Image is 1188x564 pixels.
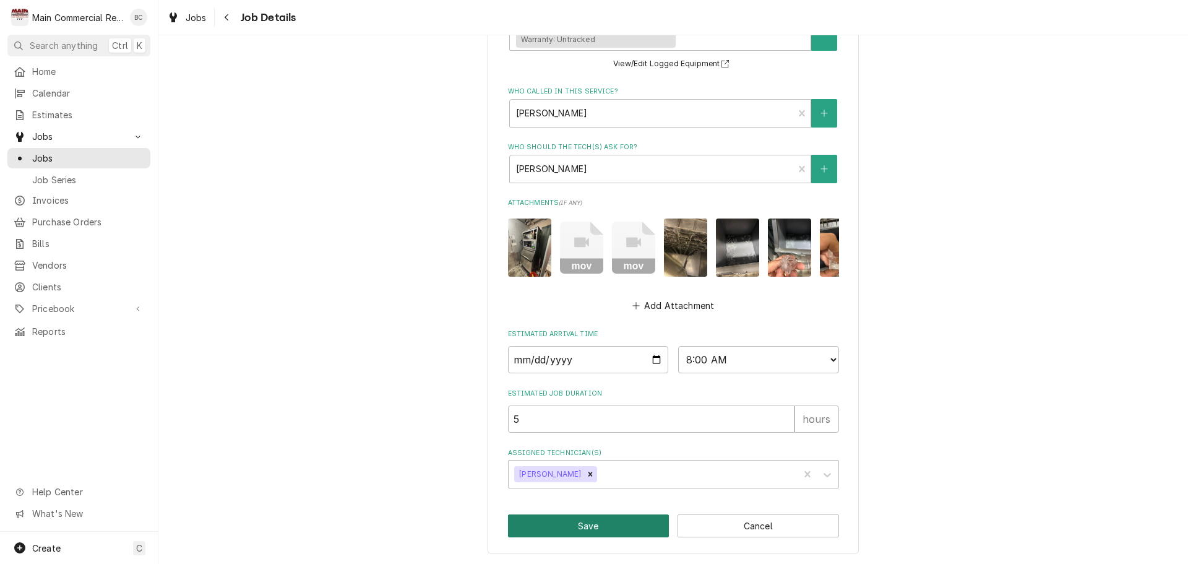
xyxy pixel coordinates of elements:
a: Go to Jobs [7,126,150,147]
button: Save [508,514,669,537]
select: Time Select [678,346,839,373]
input: Date [508,346,669,373]
div: Assigned Technician(s) [508,448,839,488]
div: Estimated Arrival Time [508,329,839,373]
span: K [137,39,142,52]
a: Bills [7,233,150,254]
span: Pricebook [32,302,126,315]
span: Bills [32,237,144,250]
div: Button Group Row [508,514,839,537]
button: Search anythingCtrlK [7,35,150,56]
a: Calendar [7,83,150,103]
img: 6pvc81zhRpmFOxWTZNry [508,219,551,276]
span: C [136,542,142,555]
svg: Create New Contact [820,165,828,173]
div: Estimated Job Duration [508,389,839,433]
a: Invoices [7,190,150,210]
img: Bp6S3IoESRiVppVEPf0j [664,219,707,276]
button: Cancel [678,514,839,537]
div: hours [794,406,839,433]
label: Who should the tech(s) ask for? [508,142,839,152]
img: TZUHmewuQrGIFn6eDAJk [820,219,863,276]
span: Home [32,65,144,78]
div: Remove Mike Marchese [583,466,597,482]
div: Attachments [508,198,839,314]
a: Go to Help Center [7,482,150,502]
a: Go to What's New [7,503,150,524]
span: Ctrl [112,39,128,52]
span: ( if any ) [559,199,582,206]
button: Create New Contact [811,155,837,183]
svg: Create New Contact [820,109,828,118]
span: What's New [32,507,143,520]
div: Button Group [508,514,839,537]
span: Reports [32,325,144,338]
img: tzkqIj9KTSmgnE8r9HHL [716,219,759,276]
span: Jobs [186,11,207,24]
div: Main Commercial Refrigeration Service's Avatar [11,9,28,26]
button: mov [560,219,603,276]
a: Home [7,61,150,82]
button: View/Edit Logged Equipment [611,56,735,72]
div: Who called in this service? [508,87,839,127]
a: Purchase Orders [7,212,150,232]
span: Invoices [32,194,144,207]
a: Estimates [7,105,150,125]
label: Who called in this service? [508,87,839,97]
span: Purchase Orders [32,215,144,228]
a: Jobs [7,148,150,168]
a: Clients [7,277,150,297]
button: Create New Contact [811,99,837,128]
div: Bookkeeper Main Commercial's Avatar [130,9,147,26]
button: Navigate back [217,7,237,27]
a: Vendors [7,255,150,275]
div: M [11,9,28,26]
a: Reports [7,321,150,342]
span: Jobs [32,130,126,143]
a: Go to Pricebook [7,298,150,319]
a: Job Series [7,170,150,190]
div: Main Commercial Refrigeration Service [32,11,123,24]
span: Jobs [32,152,144,165]
label: Attachments [508,198,839,208]
span: Create [32,543,61,553]
span: Job Details [237,9,296,26]
span: Estimates [32,108,144,121]
div: Who should the tech(s) ask for? [508,142,839,183]
span: Clients [32,280,144,293]
button: mov [612,219,655,276]
span: Job Series [32,173,144,186]
button: Add Attachment [630,297,717,314]
div: BC [130,9,147,26]
label: Estimated Arrival Time [508,329,839,339]
img: vCAGHoH9RxW9xX9W4rd8 [768,219,811,276]
label: Assigned Technician(s) [508,448,839,458]
span: Vendors [32,259,144,272]
span: Calendar [32,87,144,100]
span: Help Center [32,485,143,498]
span: Search anything [30,39,98,52]
a: Jobs [162,7,212,28]
label: Estimated Job Duration [508,389,839,399]
div: [PERSON_NAME] [514,466,583,482]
